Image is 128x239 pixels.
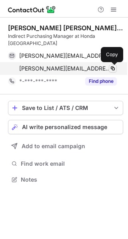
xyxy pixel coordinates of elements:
[8,174,123,185] button: Notes
[22,143,85,149] span: Add to email campaign
[19,52,111,59] span: [PERSON_NAME][EMAIL_ADDRESS][DOMAIN_NAME]
[21,176,120,183] span: Notes
[8,24,123,32] div: [PERSON_NAME] [PERSON_NAME] Junior
[22,124,107,130] span: AI write personalized message
[22,105,109,111] div: Save to List / ATS / CRM
[8,101,123,115] button: save-profile-one-click
[8,120,123,134] button: AI write personalized message
[8,5,56,14] img: ContactOut v5.3.10
[85,77,117,85] button: Reveal Button
[21,160,120,167] span: Find work email
[8,33,123,47] div: Indirect Purchasing Manager at Honda [GEOGRAPHIC_DATA]
[8,158,123,169] button: Find work email
[8,139,123,153] button: Add to email campaign
[19,65,111,72] span: [PERSON_NAME][EMAIL_ADDRESS][DOMAIN_NAME]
